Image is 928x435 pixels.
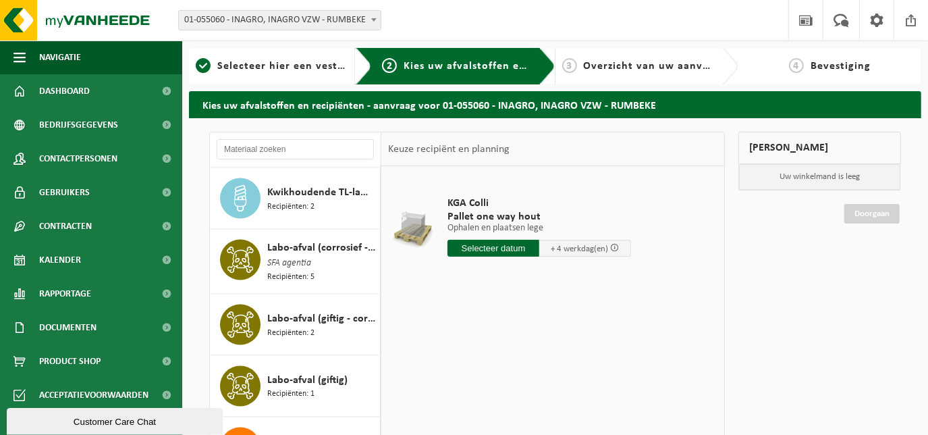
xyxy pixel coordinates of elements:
span: Bedrijfsgegevens [39,108,118,142]
span: KGA Colli [447,197,631,210]
span: Selecteer hier een vestiging [217,61,363,72]
span: 3 [562,58,577,73]
p: Ophalen en plaatsen lege [447,224,631,233]
span: Documenten [39,311,97,344]
span: SFA agentia [267,256,311,271]
span: Rapportage [39,277,91,311]
span: Recipiënten: 5 [267,271,315,284]
span: 01-055060 - INAGRO, INAGRO VZW - RUMBEKE [179,11,381,30]
span: Pallet one way hout [447,210,631,224]
a: 1Selecteer hier een vestiging [196,58,345,74]
span: 4 [789,58,804,73]
iframe: chat widget [7,405,225,435]
button: Labo-afval (giftig - corrosief) Recipiënten: 2 [210,295,381,356]
span: Navigatie [39,41,81,74]
button: Labo-afval (giftig) Recipiënten: 1 [210,356,381,417]
span: 1 [196,58,211,73]
span: Overzicht van uw aanvraag [584,61,726,72]
span: Product Shop [39,344,101,378]
span: Contactpersonen [39,142,117,176]
span: Kies uw afvalstoffen en recipiënten [404,61,589,72]
span: Labo-afval (giftig) [267,372,348,388]
button: Kwikhoudende TL-lampen Recipiënten: 2 [210,168,381,230]
span: Dashboard [39,74,90,108]
span: Labo-afval (corrosief - ontvlambaar) [267,240,377,256]
span: Contracten [39,209,92,243]
span: Labo-afval (giftig - corrosief) [267,311,377,327]
input: Materiaal zoeken [217,139,374,159]
span: 2 [382,58,397,73]
span: 01-055060 - INAGRO, INAGRO VZW - RUMBEKE [178,10,381,30]
span: Recipiënten: 2 [267,201,315,213]
span: + 4 werkdag(en) [551,245,608,253]
p: Uw winkelmand is leeg [739,164,900,190]
span: Recipiënten: 2 [267,327,315,340]
span: Gebruikers [39,176,90,209]
span: Kalender [39,243,81,277]
span: Kwikhoudende TL-lampen [267,184,377,201]
button: Labo-afval (corrosief - ontvlambaar) SFA agentia Recipiënten: 5 [210,230,381,295]
a: Doorgaan [844,204,900,224]
input: Selecteer datum [447,240,539,257]
span: Recipiënten: 1 [267,388,315,401]
h2: Kies uw afvalstoffen en recipiënten - aanvraag voor 01-055060 - INAGRO, INAGRO VZW - RUMBEKE [189,91,921,118]
div: [PERSON_NAME] [738,132,901,164]
span: Bevestiging [811,61,871,72]
span: Acceptatievoorwaarden [39,378,148,412]
div: Keuze recipiënt en planning [381,132,516,166]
